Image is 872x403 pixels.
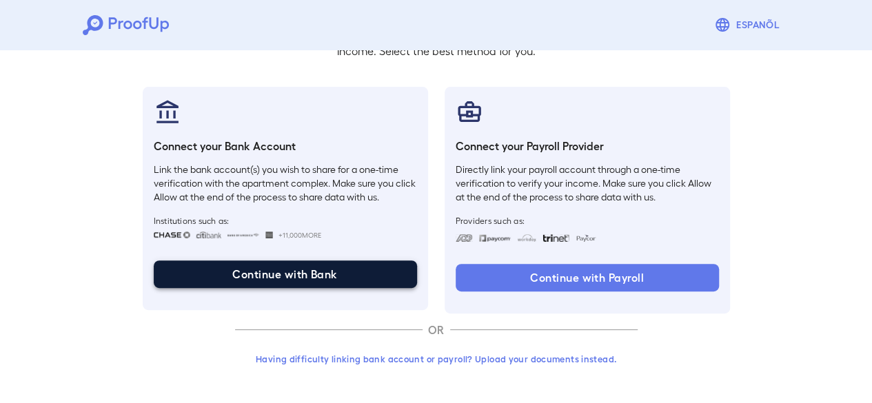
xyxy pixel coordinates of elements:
span: +11,000 More [278,229,321,240]
img: workday.svg [517,234,537,242]
p: Directly link your payroll account through a one-time verification to verify your income. Make su... [456,163,719,204]
h6: Connect your Bank Account [154,138,417,154]
img: payrollProvider.svg [456,98,483,125]
button: Continue with Bank [154,260,417,288]
p: OR [423,322,450,338]
img: citibank.svg [196,231,222,238]
img: trinet.svg [543,234,570,242]
img: bankOfAmerica.svg [227,231,260,238]
button: Espanõl [709,11,789,39]
img: paycom.svg [478,234,511,242]
button: Having difficulty linking bank account or payroll? Upload your documents instead. [235,347,638,371]
h6: Connect your Payroll Provider [456,138,719,154]
img: adp.svg [456,234,473,242]
img: paycon.svg [575,234,596,242]
button: Continue with Payroll [456,264,719,291]
p: Link the bank account(s) you wish to share for a one-time verification with the apartment complex... [154,163,417,204]
span: Institutions such as: [154,215,417,226]
img: wellsfargo.svg [265,231,273,238]
img: bankAccount.svg [154,98,181,125]
span: Providers such as: [456,215,719,226]
img: chase.svg [154,231,190,238]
